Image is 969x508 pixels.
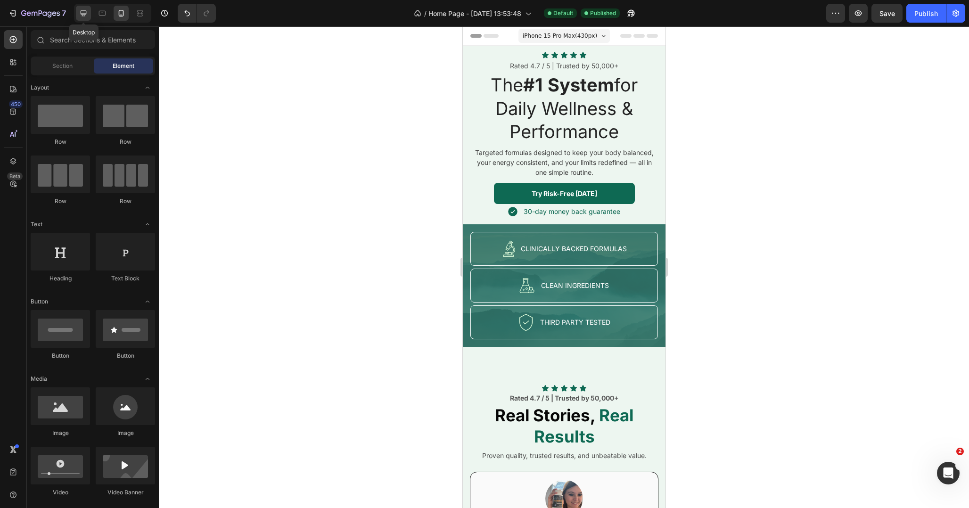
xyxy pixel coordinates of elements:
[140,217,155,232] span: Toggle open
[96,274,155,283] div: Text Block
[31,352,90,360] div: Button
[113,62,134,70] span: Element
[31,429,90,437] div: Image
[31,488,90,497] div: Video
[463,26,665,508] iframe: Design area
[140,371,155,386] span: Toggle open
[31,83,49,92] span: Layout
[96,429,155,437] div: Image
[31,138,90,146] div: Row
[140,294,155,309] span: Toggle open
[96,138,155,146] div: Row
[7,172,23,180] div: Beta
[31,297,48,306] span: Button
[428,8,521,18] span: Home Page - [DATE] 13:53:48
[96,197,155,205] div: Row
[937,462,960,484] iframe: Intercom live chat
[31,220,42,229] span: Text
[62,8,66,19] p: 7
[590,9,616,17] span: Published
[4,4,70,23] button: 7
[424,8,427,18] span: /
[96,352,155,360] div: Button
[31,197,90,205] div: Row
[914,8,938,18] div: Publish
[140,80,155,95] span: Toggle open
[52,62,73,70] span: Section
[879,9,895,17] span: Save
[906,4,946,23] button: Publish
[871,4,903,23] button: Save
[31,30,155,49] input: Search Sections & Elements
[31,274,90,283] div: Heading
[31,375,47,383] span: Media
[553,9,573,17] span: Default
[956,448,964,455] span: 2
[178,4,216,23] div: Undo/Redo
[9,100,23,108] div: 450
[96,488,155,497] div: Video Banner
